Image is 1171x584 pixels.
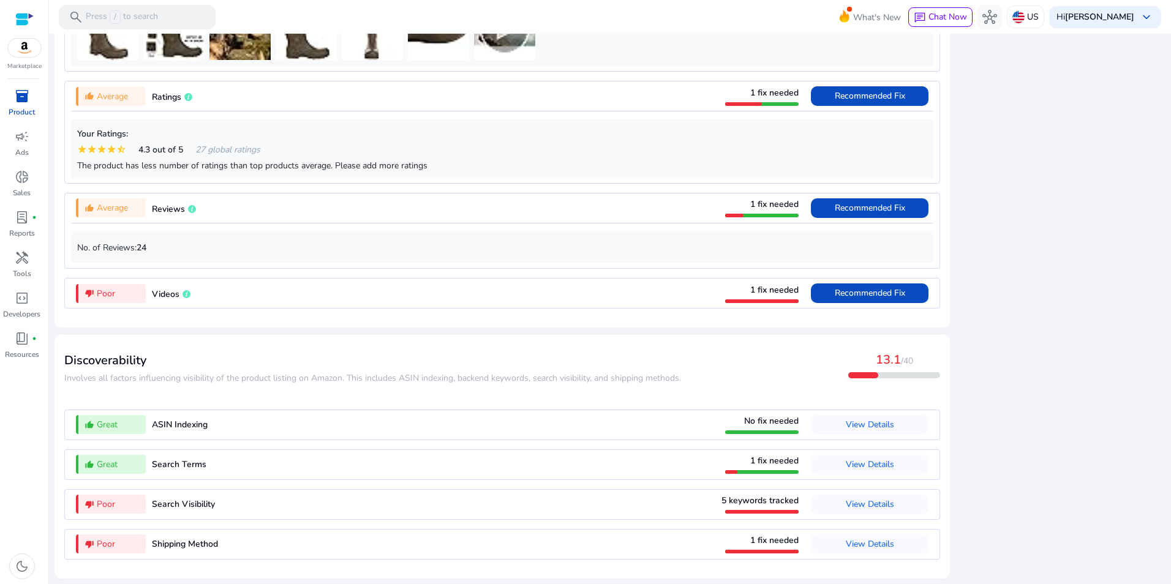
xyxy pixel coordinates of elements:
span: Great [97,458,118,471]
button: View Details [811,455,928,474]
div: The product has less number of ratings than top products average. Please add more ratings [77,159,927,172]
span: donut_small [15,170,29,184]
mat-icon: star [87,144,97,154]
span: 1 fix needed [750,455,799,466]
button: Recommended Fix [811,283,928,303]
button: Recommended Fix [811,198,928,218]
span: Average [97,90,128,103]
span: code_blocks [15,291,29,305]
span: Recommended Fix [835,287,905,299]
span: fiber_manual_record [32,336,37,341]
mat-icon: thumb_up_alt [85,420,94,430]
p: Hi [1056,13,1134,21]
span: View Details [846,498,894,510]
h5: Your Ratings: [77,129,927,140]
span: / [110,10,121,24]
span: Poor [97,537,115,550]
img: us.svg [1012,11,1025,23]
p: US [1027,6,1039,28]
mat-icon: star_half [116,144,126,154]
span: book_4 [15,331,29,346]
span: Recommended Fix [835,202,905,214]
mat-icon: thumb_up_alt [85,460,94,470]
span: Great [97,418,118,431]
span: chat [914,12,926,24]
span: ASIN Indexing [152,419,208,430]
p: Press to search [86,10,158,24]
span: handyman [15,250,29,265]
span: ​​Involves all factors influencing visibility of the product listing on Amazon. This includes ASI... [64,372,681,384]
span: lab_profile [15,210,29,225]
span: Average [97,201,128,214]
span: 1 fix needed [750,284,799,296]
p: Product [9,107,35,118]
span: 1 fix needed [750,534,799,546]
mat-icon: star [107,144,116,154]
span: View Details [846,459,894,470]
button: View Details [811,495,928,514]
span: 27 global ratings [195,143,260,156]
p: Resources [5,349,39,360]
span: What's New [853,7,901,28]
h3: Discoverability [64,353,681,368]
span: search [69,10,83,24]
button: chatChat Now [908,7,973,27]
span: 4.3 out of 5 [138,143,183,156]
span: campaign [15,129,29,144]
p: Developers [3,309,40,320]
span: Search Terms [152,459,206,470]
mat-icon: star [77,144,87,154]
mat-icon: thumb_down_alt [85,500,94,509]
button: View Details [811,415,928,435]
span: Poor [97,498,115,511]
span: keyboard_arrow_down [1139,10,1154,24]
span: Shipping Method [152,538,218,550]
span: Search Visibility [152,498,215,510]
mat-icon: thumb_up_alt [85,91,94,101]
p: Reports [9,228,35,239]
span: No fix needed [744,415,799,427]
span: fiber_manual_record [32,215,37,220]
button: hub [977,5,1002,29]
span: hub [982,10,997,24]
span: Poor [97,287,115,300]
span: View Details [846,419,894,430]
span: 1 fix needed [750,198,799,210]
mat-icon: star [97,144,107,154]
mat-icon: thumb_down_alt [85,539,94,549]
mat-icon: thumb_up_alt [85,203,94,213]
mat-icon: thumb_down_alt [85,288,94,298]
p: Sales [13,187,31,198]
b: [PERSON_NAME] [1065,11,1134,23]
p: Marketplace [7,62,42,71]
span: 5 keywords tracked [721,495,799,506]
p: Tools [13,268,31,279]
span: 1 fix needed [750,87,799,99]
span: Recommended Fix [835,90,905,102]
span: Ratings [152,91,181,103]
span: View Details [846,538,894,550]
button: View Details [811,534,928,554]
span: /40 [901,355,913,367]
b: 24 [137,242,146,253]
p: No. of Reviews: [77,241,927,254]
span: Videos [152,288,179,300]
span: Chat Now [928,11,967,23]
span: inventory_2 [15,89,29,103]
img: amazon.svg [8,39,41,57]
p: Ads [15,147,29,158]
span: Reviews [152,203,185,215]
button: Recommended Fix [811,86,928,106]
span: dark_mode [15,559,29,574]
span: 13.1 [876,351,901,368]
